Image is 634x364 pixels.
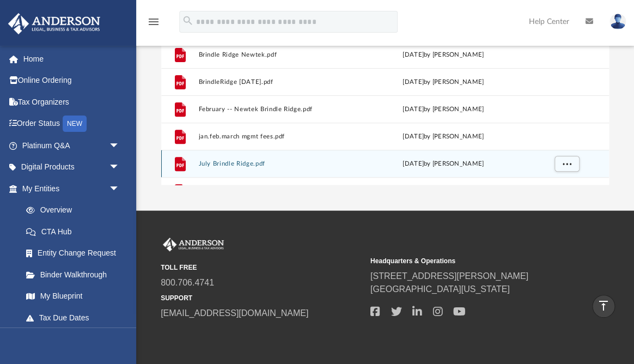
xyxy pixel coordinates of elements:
[8,48,136,70] a: Home
[363,105,523,114] div: [DATE] by [PERSON_NAME]
[109,135,131,157] span: arrow_drop_down
[370,284,510,294] a: [GEOGRAPHIC_DATA][US_STATE]
[554,156,579,172] button: More options
[370,256,572,266] small: Headquarters & Operations
[198,51,358,58] button: Brindle Ridge Newtek.pdf
[8,91,136,113] a: Tax Organizers
[15,264,136,286] a: Binder Walkthrough
[597,299,610,312] i: vertical_align_top
[15,221,136,242] a: CTA Hub
[198,106,358,113] button: February -- Newtek Brindle Ridge.pdf
[363,50,523,60] div: [DATE] by [PERSON_NAME]
[161,308,308,318] a: [EMAIL_ADDRESS][DOMAIN_NAME]
[592,295,615,318] a: vertical_align_top
[182,15,194,27] i: search
[363,132,523,142] div: [DATE] by [PERSON_NAME]
[363,77,523,87] div: [DATE] by [PERSON_NAME]
[161,263,363,272] small: TOLL FREE
[161,293,363,303] small: SUPPORT
[147,15,160,28] i: menu
[198,160,358,167] button: July Brindle Ridge.pdf
[15,199,136,221] a: Overview
[363,159,523,169] div: [DATE] by [PERSON_NAME]
[109,178,131,200] span: arrow_drop_down
[609,14,626,29] img: User Pic
[5,13,103,34] img: Anderson Advisors Platinum Portal
[8,113,136,135] a: Order StatusNEW
[147,21,160,28] a: menu
[370,271,528,281] a: [STREET_ADDRESS][PERSON_NAME]
[15,307,136,329] a: Tax Due Dates
[109,156,131,179] span: arrow_drop_down
[15,242,136,264] a: Entity Change Request
[8,70,136,92] a: Online Ordering
[161,278,214,287] a: 800.706.4741
[198,133,358,140] button: jan.feb.march mgmt fees.pdf
[161,238,226,252] img: Anderson Advisors Platinum Portal
[8,135,136,156] a: Platinum Q&Aarrow_drop_down
[15,286,131,307] a: My Blueprint
[198,78,358,86] button: BrindleRidge [DATE].pdf
[8,156,136,178] a: Digital Productsarrow_drop_down
[8,178,136,199] a: My Entitiesarrow_drop_down
[63,116,87,132] div: NEW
